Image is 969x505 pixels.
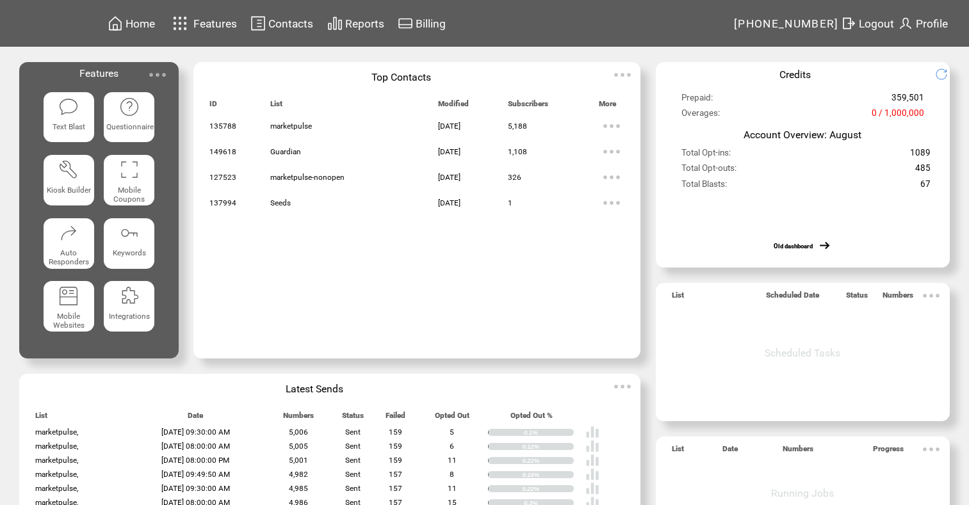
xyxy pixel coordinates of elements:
[327,15,343,31] img: chart.svg
[672,444,684,459] span: List
[783,444,813,459] span: Numbers
[599,99,616,114] span: More
[681,179,727,195] span: Total Blasts:
[389,456,402,465] span: 159
[435,411,469,426] span: Opted Out
[508,173,521,182] span: 326
[119,97,140,117] img: questionnaire.svg
[438,173,460,182] span: [DATE]
[681,93,713,108] span: Prepaid:
[145,62,170,88] img: ellypsis.svg
[524,429,574,437] div: 0.1%
[599,139,624,164] img: ellypsis.svg
[508,147,527,156] span: 1,108
[35,411,47,426] span: List
[766,291,819,305] span: Scheduled Date
[209,173,236,182] span: 127523
[389,428,402,437] span: 159
[859,17,894,30] span: Logout
[585,425,599,439] img: poll%20-%20white.svg
[438,122,460,131] span: [DATE]
[270,147,301,156] span: Guardian
[398,15,413,31] img: creidtcard.svg
[49,248,89,266] span: Auto Responders
[508,198,512,207] span: 1
[345,428,361,437] span: Sent
[846,291,868,305] span: Status
[119,223,140,243] img: keywords.svg
[389,484,402,493] span: 157
[771,487,834,499] span: Running Jobs
[839,13,896,33] a: Logout
[681,148,731,163] span: Total Opt-ins:
[161,442,230,451] span: [DATE] 08:00:00 AM
[44,92,94,145] a: Text Blast
[325,13,386,33] a: Reports
[438,99,469,114] span: Modified
[47,186,91,195] span: Kiosk Builder
[113,186,145,204] span: Mobile Coupons
[35,470,78,479] span: marketpulse,
[289,428,308,437] span: 5,006
[898,15,913,31] img: profile.svg
[104,218,154,271] a: Keywords
[872,108,924,124] span: 0 / 1,000,000
[104,281,154,334] a: Integrations
[161,470,230,479] span: [DATE] 09:49:50 AM
[910,148,931,163] span: 1089
[522,471,573,479] div: 0.16%
[126,17,155,30] span: Home
[450,442,454,451] span: 6
[873,444,904,459] span: Progress
[268,17,313,30] span: Contacts
[508,122,527,131] span: 5,188
[918,283,944,309] img: ellypsis.svg
[438,147,460,156] span: [DATE]
[345,17,384,30] span: Reports
[883,291,913,305] span: Numbers
[416,17,446,30] span: Billing
[289,456,308,465] span: 5,001
[270,99,282,114] span: List
[119,285,140,306] img: integrations.svg
[522,443,573,451] div: 0.12%
[106,122,154,131] span: Questionnaire
[35,428,78,437] span: marketpulse,
[448,484,457,493] span: 11
[44,218,94,271] a: Auto Responders
[585,439,599,453] img: poll%20-%20white.svg
[161,484,230,493] span: [DATE] 09:30:00 AM
[108,15,123,31] img: home.svg
[935,68,957,81] img: refresh.png
[734,17,839,30] span: [PHONE_NUMBER]
[585,481,599,495] img: poll%20-%20white.svg
[774,243,813,250] a: Old dashboard
[119,159,140,180] img: coupons.svg
[193,17,237,30] span: Features
[289,442,308,451] span: 5,005
[345,470,361,479] span: Sent
[450,470,454,479] span: 8
[508,99,548,114] span: Subscribers
[438,198,460,207] span: [DATE]
[58,223,79,243] img: auto-responders.svg
[599,164,624,190] img: ellypsis.svg
[915,163,931,179] span: 485
[371,71,431,83] span: Top Contacts
[270,122,312,131] span: marketpulse
[58,285,79,306] img: mobile-websites.svg
[599,190,624,216] img: ellypsis.svg
[161,428,230,437] span: [DATE] 09:30:00 AM
[681,163,737,179] span: Total Opt-outs:
[386,411,405,426] span: Failed
[248,13,315,33] a: Contacts
[35,456,78,465] span: marketpulse,
[585,453,599,467] img: poll%20-%20white.svg
[345,456,361,465] span: Sent
[58,97,79,117] img: text-blast.svg
[209,99,217,114] span: ID
[35,484,78,493] span: marketpulse,
[345,484,361,493] span: Sent
[610,62,635,88] img: ellypsis.svg
[448,456,457,465] span: 11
